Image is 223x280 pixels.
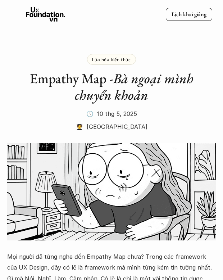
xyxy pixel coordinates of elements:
[18,70,205,103] h1: Empathy Map -
[86,108,137,119] p: 🕔 10 thg 5, 2025
[166,8,212,21] a: Lịch khai giảng
[172,11,206,18] p: Lịch khai giảng
[75,69,196,104] em: Bà ngoại mình chuyển khoản
[76,121,147,132] p: 🧑‍🎓 [GEOGRAPHIC_DATA]
[92,57,131,62] p: Lúa hóa kiến thức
